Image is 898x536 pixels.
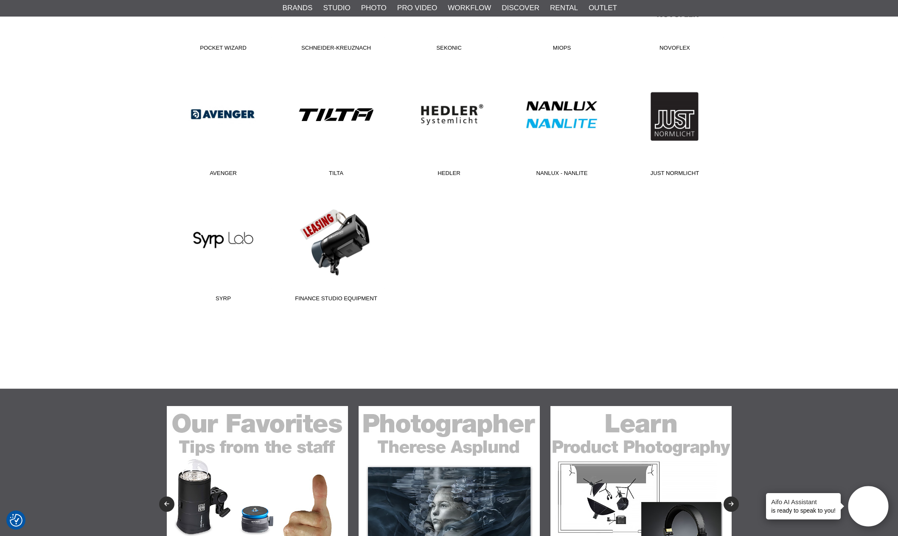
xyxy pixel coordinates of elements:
img: Revisit consent button [10,514,22,527]
a: Finance Studio Equipment [280,191,393,306]
span: TILTA [280,169,393,181]
a: Studio [323,3,350,14]
a: Rental [550,3,578,14]
a: Discover [502,3,539,14]
a: Pro Video [397,3,437,14]
span: Pocket Wizard [167,44,280,55]
a: TILTA [280,66,393,181]
span: Avenger [167,169,280,181]
span: Hedler [393,169,505,181]
a: Outlet [589,3,617,14]
span: Novoflex [618,44,731,55]
span: Sekonic [393,44,505,55]
span: Syrp [167,294,280,306]
span: Just Normlicht [618,169,731,181]
a: Nanlux - Nanlite [505,66,618,181]
a: Workflow [448,3,491,14]
a: Just Normlicht [618,66,731,181]
button: Previous [159,497,174,512]
a: Avenger [167,66,280,181]
h4: Aifo AI Assistant [771,497,836,506]
span: Finance Studio Equipment [280,294,393,306]
a: Syrp [167,191,280,306]
a: Hedler [393,66,505,181]
span: MIOPS [505,44,618,55]
a: Photo [361,3,387,14]
a: Brands [283,3,313,14]
button: Consent Preferences [10,513,22,528]
span: Nanlux - Nanlite [505,169,618,181]
button: Next [724,497,739,512]
div: is ready to speak to you! [766,493,841,519]
span: Schneider-Kreuznach [280,44,393,55]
